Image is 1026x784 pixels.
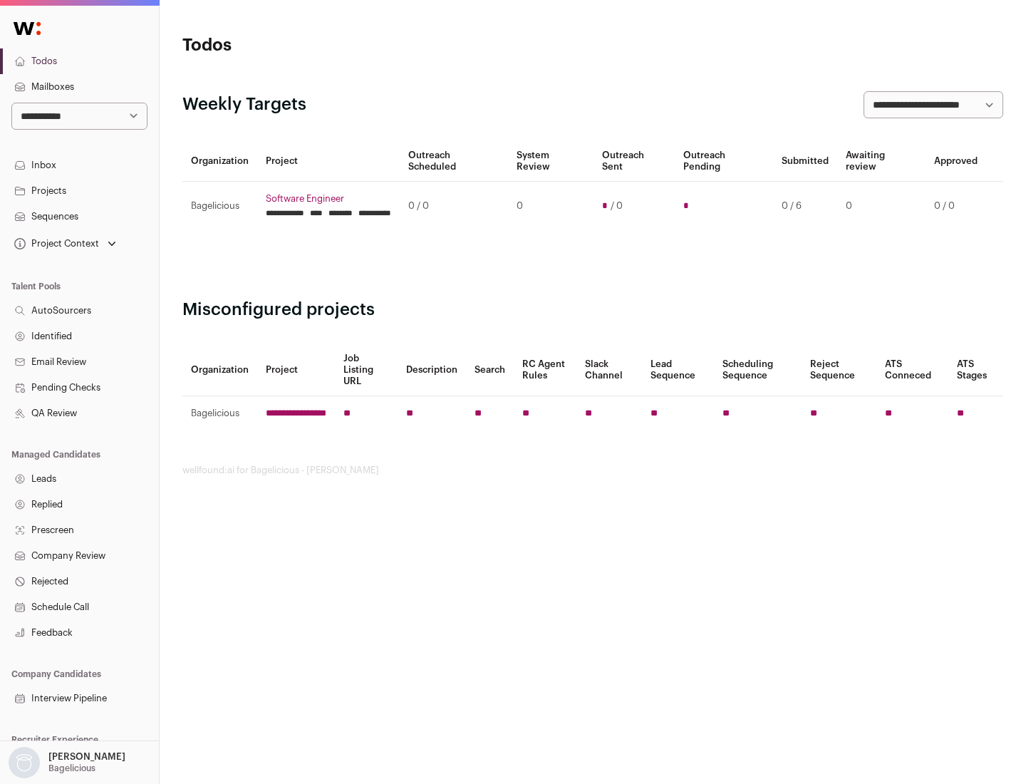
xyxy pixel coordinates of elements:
th: Outreach Sent [594,141,675,182]
td: 0 / 0 [926,182,986,231]
th: Awaiting review [837,141,926,182]
th: Outreach Pending [675,141,772,182]
th: Slack Channel [576,344,642,396]
button: Open dropdown [6,747,128,778]
h2: Weekly Targets [182,93,306,116]
th: Approved [926,141,986,182]
td: 0 [508,182,593,231]
th: Reject Sequence [802,344,877,396]
th: System Review [508,141,593,182]
h2: Misconfigured projects [182,299,1003,321]
p: Bagelicious [48,763,95,774]
th: Project [257,344,335,396]
footer: wellfound:ai for Bagelicious - [PERSON_NAME] [182,465,1003,476]
th: Organization [182,344,257,396]
th: Search [466,344,514,396]
td: 0 / 6 [773,182,837,231]
th: Description [398,344,466,396]
p: [PERSON_NAME] [48,751,125,763]
th: Submitted [773,141,837,182]
img: nopic.png [9,747,40,778]
td: 0 [837,182,926,231]
th: Job Listing URL [335,344,398,396]
td: Bagelicious [182,396,257,431]
th: RC Agent Rules [514,344,576,396]
th: Outreach Scheduled [400,141,508,182]
th: ATS Conneced [876,344,948,396]
td: Bagelicious [182,182,257,231]
div: Project Context [11,238,99,249]
img: Wellfound [6,14,48,43]
td: 0 / 0 [400,182,508,231]
button: Open dropdown [11,234,119,254]
th: ATS Stages [948,344,1003,396]
a: Software Engineer [266,193,391,205]
th: Scheduling Sequence [714,344,802,396]
h1: Todos [182,34,456,57]
th: Project [257,141,400,182]
span: / 0 [611,200,623,212]
th: Lead Sequence [642,344,714,396]
th: Organization [182,141,257,182]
